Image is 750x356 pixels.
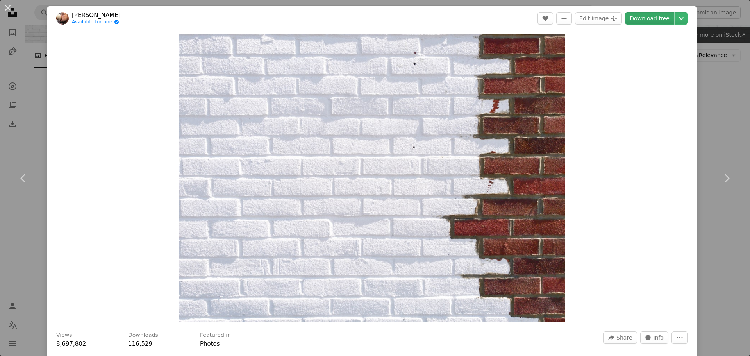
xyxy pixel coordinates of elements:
a: Photos [200,340,220,347]
h3: Featured in [200,331,231,339]
h3: Views [56,331,72,339]
button: Edit image [575,12,622,25]
span: Share [616,332,632,343]
a: [PERSON_NAME] [72,11,121,19]
button: Zoom in on this image [179,34,565,322]
img: Go to Viktor Forgacs's profile [56,12,69,25]
a: Download free [625,12,674,25]
button: More Actions [671,331,688,344]
button: Like [537,12,553,25]
button: Add to Collection [556,12,572,25]
span: 116,529 [128,340,152,347]
h3: Downloads [128,331,158,339]
button: Share this image [603,331,637,344]
span: Info [654,332,664,343]
button: Stats about this image [640,331,669,344]
a: Available for hire [72,19,121,25]
span: 8,697,802 [56,340,86,347]
button: Choose download size [675,12,688,25]
img: white and brown brick wall [179,34,565,322]
a: Next [703,141,750,216]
